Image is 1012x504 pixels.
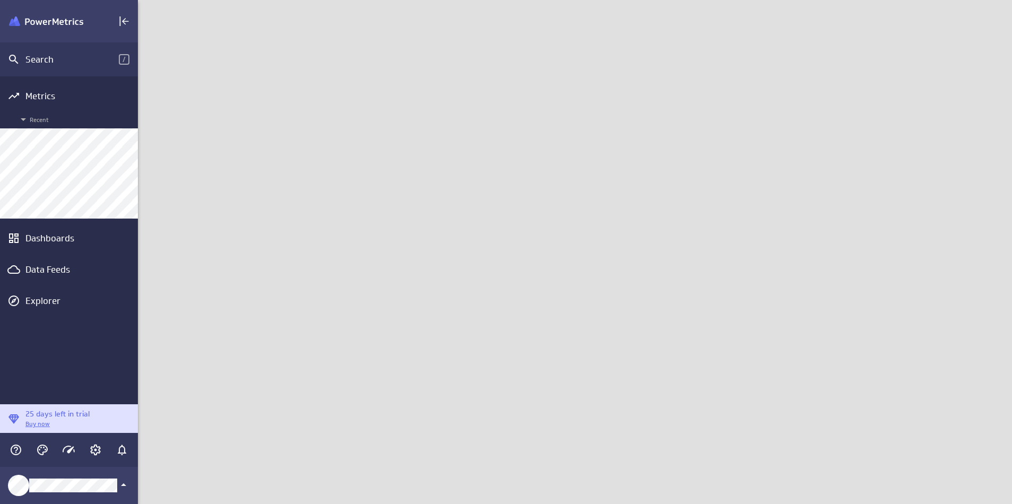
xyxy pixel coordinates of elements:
[25,232,112,244] div: Dashboards
[86,441,104,459] div: Account and settings
[113,441,131,459] div: Notifications
[17,113,133,126] span: Recent
[36,444,49,456] svg: Themes
[9,16,83,27] img: Klipfolio PowerMetrics Banner
[25,295,135,307] div: Explorer
[119,54,129,65] span: /
[115,12,133,30] div: Collapse
[25,90,112,102] div: Metrics
[25,420,90,429] p: Buy now
[25,54,119,65] div: Search
[7,441,25,459] div: Help & PowerMetrics Assistant
[25,409,90,420] p: 25 days left in trial
[63,444,75,456] svg: Usage
[25,264,112,275] div: Data Feeds
[33,441,51,459] div: Themes
[89,444,102,456] svg: Account and settings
